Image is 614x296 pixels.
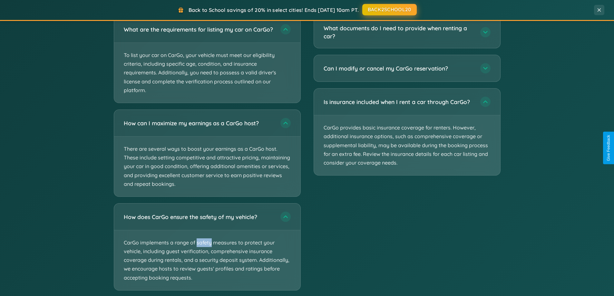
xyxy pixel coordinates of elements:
p: CarGo implements a range of safety measures to protect your vehicle, including guest verification... [114,230,300,290]
button: BACK2SCHOOL20 [362,4,417,15]
h3: What are the requirements for listing my car on CarGo? [124,25,274,33]
p: There are several ways to boost your earnings as a CarGo host. These include setting competitive ... [114,137,300,196]
h3: Is insurance included when I rent a car through CarGo? [324,98,474,106]
p: CarGo provides basic insurance coverage for renters. However, additional insurance options, such ... [314,115,500,175]
h3: Can I modify or cancel my CarGo reservation? [324,64,474,72]
h3: What documents do I need to provide when renting a car? [324,24,474,40]
p: To list your car on CarGo, your vehicle must meet our eligibility criteria, including specific ag... [114,43,300,103]
div: Give Feedback [606,135,611,161]
h3: How can I maximize my earnings as a CarGo host? [124,119,274,127]
span: Back to School savings of 20% in select cities! Ends [DATE] 10am PT. [189,7,359,13]
h3: How does CarGo ensure the safety of my vehicle? [124,213,274,221]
